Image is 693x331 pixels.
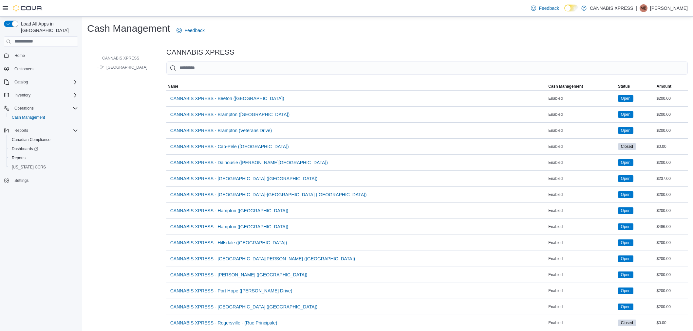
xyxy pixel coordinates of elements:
[618,127,633,134] span: Open
[655,175,688,183] div: $237.00
[170,287,292,294] span: CANNABIS XPRESS - Port Hope ([PERSON_NAME] Drive)
[547,271,616,279] div: Enabled
[655,127,688,134] div: $200.00
[7,163,81,172] button: [US_STATE] CCRS
[621,224,630,230] span: Open
[621,304,630,310] span: Open
[12,146,38,151] span: Dashboards
[12,165,46,170] span: [US_STATE] CCRS
[9,145,41,153] a: Dashboards
[7,144,81,153] a: Dashboards
[547,159,616,166] div: Enabled
[655,159,688,166] div: $200.00
[655,255,688,263] div: $200.00
[621,288,630,294] span: Open
[641,4,646,12] span: MB
[547,111,616,118] div: Enabled
[14,53,25,58] span: Home
[655,303,688,311] div: $200.00
[168,204,291,217] button: CANNABIS XPRESS - Hampton ([GEOGRAPHIC_DATA])
[621,240,630,246] span: Open
[174,24,207,37] a: Feedback
[528,2,561,15] a: Feedback
[618,143,636,150] span: Closed
[655,319,688,327] div: $0.00
[12,65,36,73] a: Customers
[621,144,633,149] span: Closed
[657,84,671,89] span: Amount
[547,207,616,215] div: Enabled
[618,84,630,89] span: Status
[12,104,36,112] button: Operations
[590,4,633,12] p: CANNABIS XPRESS
[168,236,290,249] button: CANNABIS XPRESS - Hillsdale ([GEOGRAPHIC_DATA])
[12,65,78,73] span: Customers
[170,271,308,278] span: CANNABIS XPRESS - [PERSON_NAME] ([GEOGRAPHIC_DATA])
[9,154,78,162] span: Reports
[539,5,559,11] span: Feedback
[12,177,31,184] a: Settings
[618,175,633,182] span: Open
[617,82,655,90] button: Status
[12,176,78,184] span: Settings
[7,113,81,122] button: Cash Management
[9,113,78,121] span: Cash Management
[170,95,284,102] span: CANNABIS XPRESS - Beeton ([GEOGRAPHIC_DATA])
[655,287,688,295] div: $200.00
[547,255,616,263] div: Enabled
[12,137,50,142] span: Canadian Compliance
[14,66,33,72] span: Customers
[618,207,633,214] span: Open
[9,113,47,121] a: Cash Management
[170,127,272,134] span: CANNABIS XPRESS - Brampton (Veterans Drive)
[166,61,688,75] input: This is a search bar. As you type, the results lower in the page will automatically filter.
[9,163,78,171] span: Washington CCRS
[547,143,616,150] div: Enabled
[170,159,328,166] span: CANNABIS XPRESS - Dalhousie ([PERSON_NAME][GEOGRAPHIC_DATA])
[168,172,320,185] button: CANNABIS XPRESS - [GEOGRAPHIC_DATA] ([GEOGRAPHIC_DATA])
[655,239,688,247] div: $200.00
[547,319,616,327] div: Enabled
[9,163,48,171] a: [US_STATE] CCRS
[547,287,616,295] div: Enabled
[618,95,633,102] span: Open
[655,143,688,150] div: $0.00
[168,220,291,233] button: CANNABIS XPRESS - Hampton ([GEOGRAPHIC_DATA])
[166,82,547,90] button: Name
[621,128,630,133] span: Open
[621,272,630,278] span: Open
[184,27,204,34] span: Feedback
[166,48,234,56] h3: CANNABIS XPRESS
[170,143,289,150] span: CANNABIS XPRESS - Cap-Pele ([GEOGRAPHIC_DATA])
[1,104,81,113] button: Operations
[170,304,317,310] span: CANNABIS XPRESS - [GEOGRAPHIC_DATA] ([GEOGRAPHIC_DATA])
[618,223,633,230] span: Open
[168,92,287,105] button: CANNABIS XPRESS - Beeton ([GEOGRAPHIC_DATA])
[14,93,30,98] span: Inventory
[13,5,43,11] img: Cova
[1,64,81,74] button: Customers
[564,5,578,11] input: Dark Mode
[1,126,81,135] button: Reports
[4,48,78,202] nav: Complex example
[168,140,291,153] button: CANNABIS XPRESS - Cap-Pele ([GEOGRAPHIC_DATA])
[168,156,330,169] button: CANNABIS XPRESS - Dalhousie ([PERSON_NAME][GEOGRAPHIC_DATA])
[7,135,81,144] button: Canadian Compliance
[655,223,688,231] div: $486.00
[12,127,78,134] span: Reports
[168,284,295,297] button: CANNABIS XPRESS - Port Hope ([PERSON_NAME] Drive)
[12,78,30,86] button: Catalog
[618,320,636,326] span: Closed
[14,106,34,111] span: Operations
[14,79,28,85] span: Catalog
[548,84,583,89] span: Cash Management
[655,111,688,118] div: $200.00
[640,4,647,12] div: Maggie Baillargeon
[12,78,78,86] span: Catalog
[1,91,81,100] button: Inventory
[12,91,78,99] span: Inventory
[547,303,616,311] div: Enabled
[621,320,633,326] span: Closed
[1,51,81,60] button: Home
